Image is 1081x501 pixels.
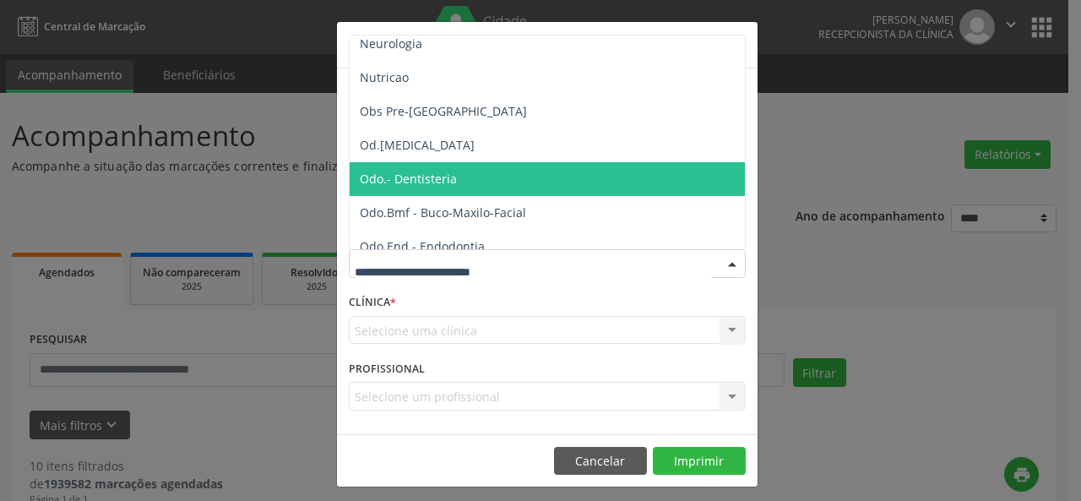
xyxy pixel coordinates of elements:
[349,34,542,56] h5: Relatório de agendamentos
[360,69,409,85] span: Nutricao
[724,22,758,63] button: Close
[360,103,527,119] span: Obs Pre-[GEOGRAPHIC_DATA]
[360,137,475,153] span: Od.[MEDICAL_DATA]
[360,204,526,221] span: Odo.Bmf - Buco-Maxilo-Facial
[349,290,396,316] label: CLÍNICA
[360,171,457,187] span: Odo.- Dentisteria
[349,356,425,382] label: PROFISSIONAL
[360,238,485,254] span: Odo.End - Endodontia
[554,447,647,476] button: Cancelar
[360,35,422,52] span: Neurologia
[653,447,746,476] button: Imprimir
